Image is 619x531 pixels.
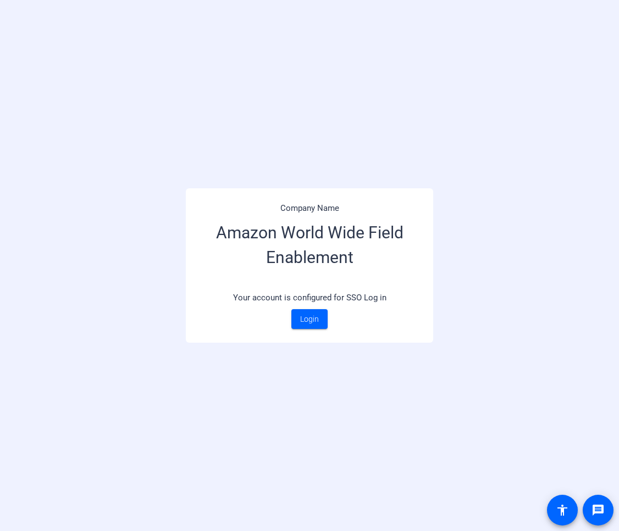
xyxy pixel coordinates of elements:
[291,309,328,329] a: Login
[200,286,419,310] p: Your account is configured for SSO Log in
[300,314,319,325] span: Login
[556,504,569,517] mat-icon: accessibility
[592,504,605,517] mat-icon: message
[200,202,419,215] p: Company Name
[200,215,419,286] h3: Amazon World Wide Field Enablement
